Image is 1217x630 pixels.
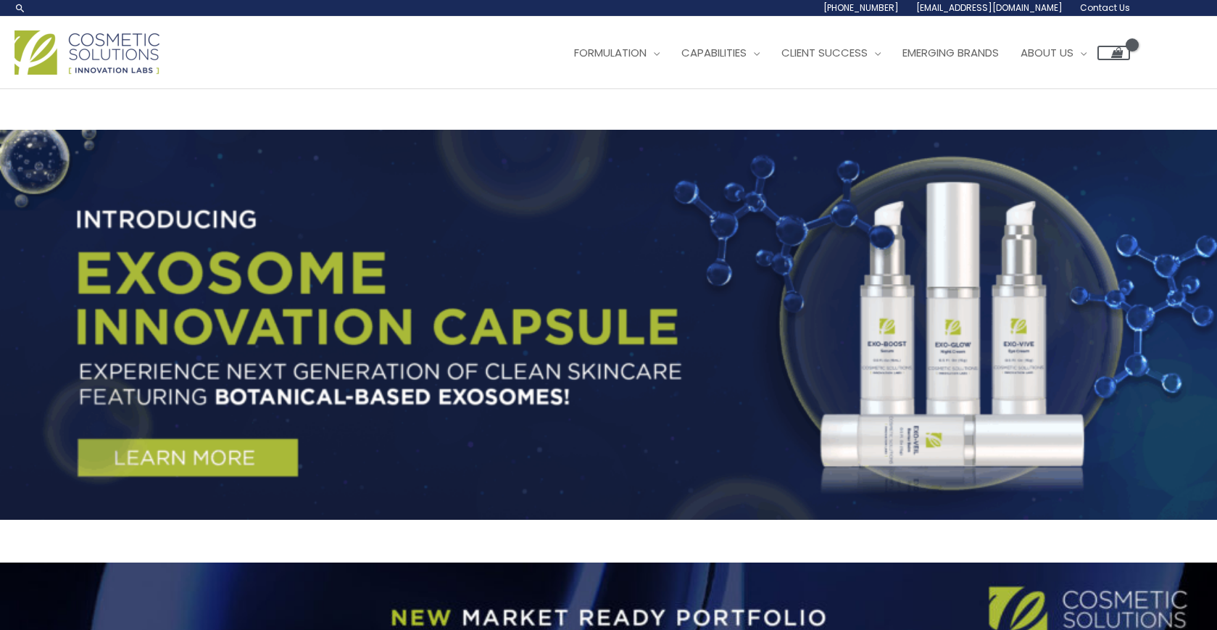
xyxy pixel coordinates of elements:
span: Contact Us [1080,1,1130,14]
span: Emerging Brands [902,45,999,60]
a: About Us [1010,31,1097,75]
a: Capabilities [670,31,771,75]
a: View Shopping Cart, empty [1097,46,1130,60]
span: Client Success [781,45,868,60]
span: [EMAIL_ADDRESS][DOMAIN_NAME] [916,1,1063,14]
a: Emerging Brands [892,31,1010,75]
span: [PHONE_NUMBER] [823,1,899,14]
a: Formulation [563,31,670,75]
span: Capabilities [681,45,747,60]
a: Search icon link [14,2,26,14]
nav: Site Navigation [552,31,1130,75]
a: Client Success [771,31,892,75]
img: Cosmetic Solutions Logo [14,30,159,75]
span: About Us [1021,45,1073,60]
span: Formulation [574,45,647,60]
